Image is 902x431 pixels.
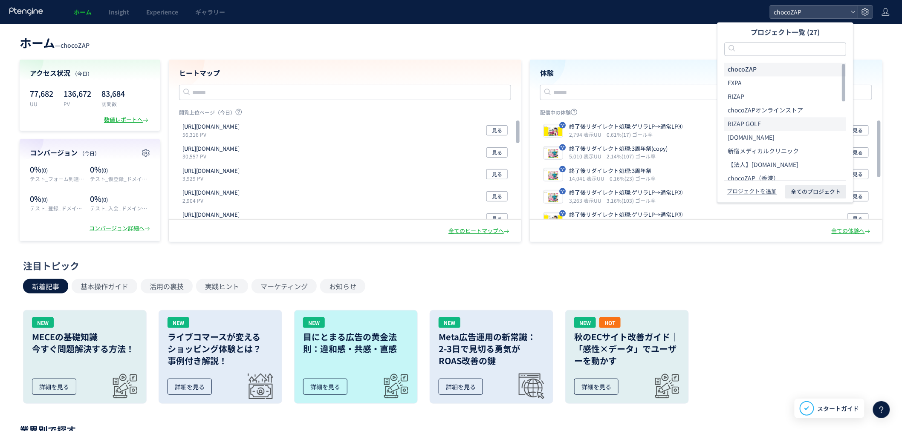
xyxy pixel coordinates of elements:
span: 【法人】[DOMAIN_NAME] [728,161,798,170]
a: NEWライブコマースが変えるショッピング体験とは？事例付き解説！詳細を見る [159,310,282,404]
span: 見る [492,169,502,179]
i: 0.61%(17) ゴール率 [607,131,653,138]
span: ホーム [20,34,55,51]
div: NEW [32,317,54,328]
h3: ライブコマースが変える ショッピング体験とは？ 事例付き解説！ [168,331,273,367]
span: chocoZAP [61,41,90,49]
span: （今日） [72,70,93,77]
span: 全てのプロジェクト [791,185,841,198]
button: 見る [847,125,869,135]
div: コンバージョン詳細へ [89,224,152,233]
span: スタートガイド [818,404,859,413]
p: 配信中の体験 [540,109,872,119]
div: HOT [599,317,621,328]
p: https://chocozap.jp/webview/news [182,189,240,197]
a: NEWMECEの基礎知識今すぐ問題解決する方法！詳細を見る [23,310,147,404]
p: テスト_入会_ドメイン統一 [90,204,150,212]
p: 訪問数 [101,100,125,107]
p: UU [30,100,53,107]
span: (0) [41,166,48,174]
h4: コンバージョン [30,148,150,158]
p: 0% [30,193,86,204]
p: https://chocozap.jp/studios/search/filters [182,211,240,219]
p: 終了後リダイレクト処理:ゲリラLP→通常LP③ [569,211,683,219]
h3: MECEの基礎知識 今すぐ問題解決する方法！ [32,331,138,355]
i: 14,041 表示UU [569,175,608,182]
p: 閲覧上位ページ（今日） [179,109,511,119]
span: 見る [492,125,502,135]
p: https://lp.chocozap.jp/beginneradmn-01/ [182,167,240,175]
p: 終了後リダイレクト処理:3周年祭 [569,167,652,175]
span: RIZAP GOLF [728,120,761,129]
p: 0% [90,164,150,175]
span: chocoZAP [772,6,847,18]
h4: 体験 [540,68,872,78]
span: 見る [492,191,502,201]
p: 終了後リダイレクト処理:ゲリラLP→通常LP② [569,189,683,197]
p: 0% [30,164,86,175]
span: Insight [109,8,129,16]
span: 見る [492,213,502,224]
p: 0% [90,193,150,204]
button: 見る [486,169,508,179]
span: 見る [853,191,863,201]
h3: 秋のECサイト改善ガイド｜「感性×データ」でユーザーを動かす [574,331,680,367]
p: 56,316 PV [182,131,243,138]
p: https://lp.chocozap.jp/campaign-01/guerrilla/202509-2/ [182,123,240,131]
span: 新宿メディカルクリニック [728,147,799,156]
button: プロジェクトを追加 [724,187,779,196]
p: 30,557 PV [182,152,243,160]
p: テスト_登録_ドメイン統一 [30,204,86,212]
img: 94690efdb7f001d177019baad5bf25841755241765150.jpeg [544,169,563,181]
h4: アクセス状況 [30,68,150,78]
p: テスト_仮登録_ドメイン統一 [90,175,150,182]
span: chocoZAP [728,66,757,74]
i: 2.14%(107) ゴール率 [607,152,656,160]
i: 5,010 表示UU [569,152,605,160]
i: 0.16%(23) ゴール率 [610,175,656,182]
div: 詳細を見る [32,379,76,395]
button: 見る [847,147,869,158]
span: chocoZAPオンラインストア [728,106,803,115]
p: 3,929 PV [182,175,243,182]
p: 2,885 PV [182,219,243,226]
button: 見る [847,191,869,201]
span: ホーム [74,8,92,16]
span: ギャラリー [195,8,225,16]
button: 全てのプロジェクト [785,185,846,198]
button: 新着記事 [23,279,68,293]
p: 終了後リダイレクト処理:3周年祭(copy) [569,145,668,153]
span: (0) [101,195,108,204]
div: 詳細を見る [303,379,347,395]
img: e7a5a18f2c6230f73e8a26be341dba451751857885681.jpeg [544,191,563,203]
button: 見る [847,213,869,224]
button: 見る [486,147,508,158]
a: NEWHOT秋のECサイト改善ガイド｜「感性×データ」でユーザーを動かす詳細を見る [565,310,689,404]
span: 見る [853,147,863,158]
i: 3.16%(103) ゴール率 [607,197,656,204]
span: [DOMAIN_NAME] [728,134,775,142]
i: 2,794 表示UU [569,131,605,138]
div: 詳細を見る [168,379,212,395]
button: 見る [486,213,508,224]
h2: プロジェクト一覧 (27) [724,23,846,41]
span: 見る [853,125,863,135]
button: マーケティング [252,279,317,293]
img: 94690efdb7f001d177019baad5bf25841755242062869.jpeg [544,147,563,159]
button: 実践ヒント [196,279,248,293]
span: Experience [146,8,178,16]
a: NEWMeta広告運用の新常識：2-3日で見切る勇気がROAS改善の鍵詳細を見る [430,310,553,404]
div: 全ての体験へ [832,227,872,235]
p: PV [64,100,91,107]
i: 3,263 表示UU [569,197,605,204]
i: 96,271 表示UU [569,219,608,226]
p: https://webview.chocozap.jp/studios [182,145,240,153]
button: 見る [847,169,869,179]
span: RIZAP [728,93,744,101]
h4: ヒートマップ [179,68,511,78]
img: 94690efdb7f001d177019baad5bf25841751857624834.jpeg [544,213,563,225]
div: 注目トピック [23,259,875,272]
span: EXPA [728,79,742,88]
p: 83,684 [101,86,125,100]
button: 見る [486,191,508,201]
